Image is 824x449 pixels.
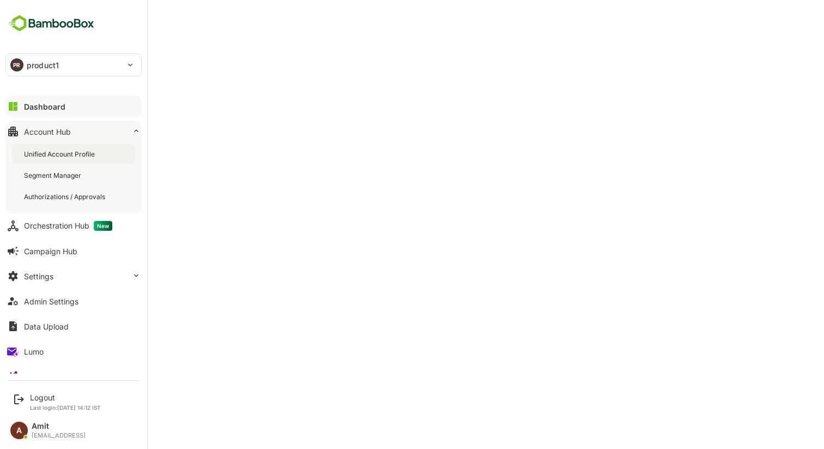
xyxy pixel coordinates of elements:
span: New [94,221,112,231]
button: Admin Settings [5,290,142,312]
button: Settings [5,265,142,287]
p: product1 [27,59,59,71]
button: Campaign Hub [5,240,142,262]
div: Dashboard [24,102,65,111]
div: PRproduct1 [6,54,141,76]
div: Unified Account Profile [24,149,97,159]
div: [EMAIL_ADDRESS] [32,432,86,439]
button: Account Hub [5,121,142,142]
div: Lumo [24,347,44,356]
button: Lumo [5,340,142,362]
div: Admin Settings [24,297,78,306]
div: Orchestration Hub [24,221,112,231]
img: BambooboxFullLogoMark.5f36c76dfaba33ec1ec1367b70bb1252.svg [5,13,98,34]
button: Zippy Jobs [5,366,142,387]
p: Last login: [DATE] 14:12 IST [30,404,101,411]
div: Authorizations / Approvals [24,192,107,201]
div: Logout [30,393,101,402]
button: Dashboard [5,95,142,117]
div: Segment Manager [24,171,83,180]
div: Amit [32,422,86,431]
button: Data Upload [5,315,142,337]
div: Account Hub [24,127,71,136]
div: Zippy Jobs [24,372,64,381]
div: PR [10,58,23,71]
div: Campaign Hub [24,247,77,256]
div: A [10,422,28,439]
div: Data Upload [24,322,69,331]
div: Settings [24,272,53,281]
button: Orchestration HubNew [5,215,142,237]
